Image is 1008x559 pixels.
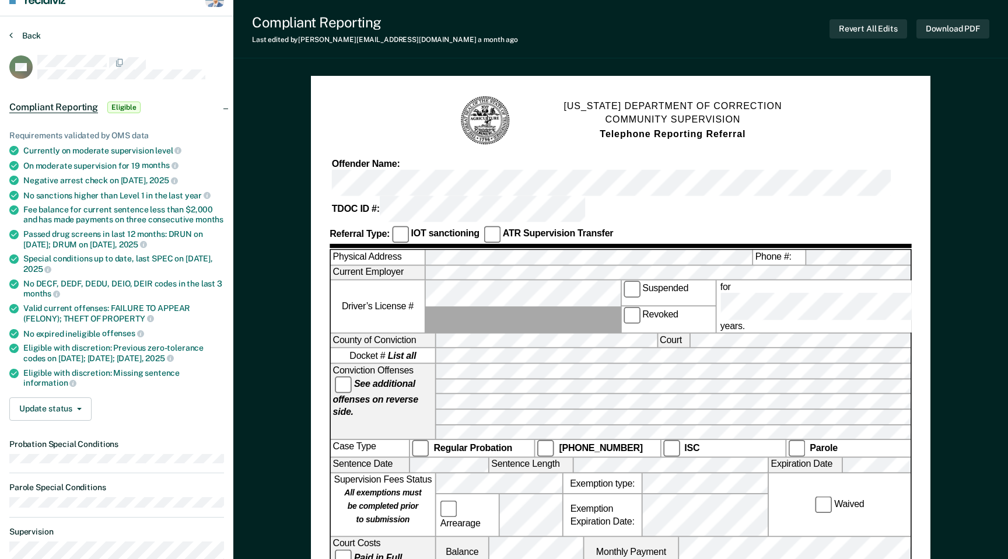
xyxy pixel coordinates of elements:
input: ATR Supervision Transfer [484,226,501,243]
div: No sanctions higher than Level 1 in the last [23,190,224,201]
div: Exemption Expiration Date: [563,494,641,536]
label: Suspended [621,281,715,306]
input: Parole [788,441,805,457]
button: Back [9,30,41,41]
strong: Telephone Reporting Referral [600,129,745,139]
div: Negative arrest check on [DATE], [23,175,224,186]
strong: Referral Type: [330,229,390,239]
input: Suspended [623,281,640,298]
input: Regular Probation [412,441,429,457]
div: Valid current offenses: FAILURE TO APPEAR (FELONY); THEFT OF [23,303,224,323]
label: Expiration Date [769,458,842,472]
span: PROPERTY [102,314,154,323]
div: Special conditions up to date, last SPEC on [DATE], [23,254,224,274]
strong: All exemptions must be completed prior to submission [344,488,421,525]
div: Requirements validated by OMS data [9,131,224,141]
label: for years. [718,281,928,332]
input: for years. [720,294,926,320]
label: Sentence Length [489,458,573,472]
input: IOT sanctioning [392,226,409,243]
div: On moderate supervision for 19 [23,160,224,171]
label: Sentence Date [331,458,409,472]
dt: Supervision [9,527,224,537]
span: level [155,146,181,155]
span: Compliant Reporting [9,102,98,113]
strong: Offender Name: [332,158,400,169]
img: TN Seal [459,95,511,146]
label: Waived [813,497,866,513]
div: Eligible with discretion: Missing sentence [23,368,224,388]
dt: Parole Special Conditions [9,483,224,492]
label: Court [657,333,689,347]
strong: [PHONE_NUMBER] [559,443,643,453]
label: Driver’s License # [331,281,425,332]
input: ISC [663,441,680,457]
strong: List all [388,350,416,361]
div: Passed drug screens in last 12 months: DRUN on [DATE]; DRUM on [DATE], [23,229,224,249]
div: No DECF, DEDF, DEDU, DEIO, DEIR codes in the last 3 [23,279,224,299]
strong: See additional offenses on reverse side. [332,379,418,417]
dt: Probation Special Conditions [9,439,224,449]
div: Eligible with discretion: Previous zero-tolerance codes on [DATE]; [DATE]; [DATE], [23,343,224,363]
span: year [185,191,211,200]
span: 2025 [23,264,51,274]
span: months [23,289,60,298]
button: Update status [9,397,92,421]
input: Waived [815,497,832,513]
div: Currently on moderate supervision [23,145,224,156]
label: Current Employer [331,265,425,279]
h1: [US_STATE] DEPARTMENT OF CORRECTION COMMUNITY SUPERVISION [563,100,782,142]
span: a month ago [478,36,518,44]
div: Last edited by [PERSON_NAME][EMAIL_ADDRESS][DOMAIN_NAME] [252,36,518,44]
strong: ATR Supervision Transfer [503,229,614,239]
button: Revert All Edits [829,19,907,39]
span: Eligible [107,102,141,113]
input: See additional offenses on reverse side. [335,376,352,393]
span: months [195,215,223,224]
label: Arrearage [438,501,496,530]
div: Supervision Fees Status [331,474,435,536]
input: [PHONE_NUMBER] [537,441,554,457]
span: months [142,160,178,170]
strong: TDOC ID #: [332,204,380,214]
label: Phone #: [753,250,805,264]
span: 2025 [119,240,147,249]
div: Conviction Offenses [331,364,435,439]
div: Compliant Reporting [252,14,518,31]
div: Case Type [331,441,409,457]
button: Download PDF [916,19,989,39]
span: offenses [102,329,144,338]
label: County of Conviction [331,333,435,347]
label: Exemption type: [563,474,641,494]
span: Docket # [349,350,416,362]
strong: Parole [810,443,837,453]
div: No expired ineligible [23,329,224,339]
div: Fee balance for current sentence less than $2,000 and has made payments on three consecutive [23,205,224,225]
span: 2025 [145,354,173,363]
span: information [23,378,76,387]
label: Revoked [621,307,715,332]
strong: IOT sanctioning [411,229,479,239]
input: Arrearage [440,501,457,518]
input: Revoked [623,307,640,324]
strong: ISC [684,443,699,453]
label: Physical Address [331,250,425,264]
strong: Regular Probation [433,443,512,453]
span: 2025 [149,176,177,185]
